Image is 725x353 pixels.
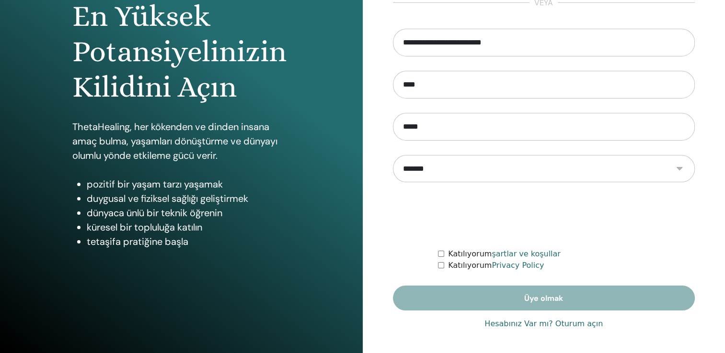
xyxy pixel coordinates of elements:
[87,206,290,220] li: dünyaca ünlü bir teknik öğrenin
[87,234,290,249] li: tetaşifa pratiğine başla
[448,248,561,260] label: Katılıyorum
[87,220,290,234] li: küresel bir topluluğa katılın
[471,197,617,234] iframe: reCAPTCHA
[484,318,603,330] a: Hesabınız Var mı? Oturum açın
[492,261,544,270] a: Privacy Policy
[87,191,290,206] li: duygusal ve fiziksel sağlığı geliştirmek
[492,249,561,258] a: şartlar ve koşullar
[448,260,544,271] label: Katılıyorum
[87,177,290,191] li: pozitif bir yaşam tarzı yaşamak
[72,120,290,163] p: ThetaHealing, her kökenden ve dinden insana amaç bulma, yaşamları dönüştürme ve dünyayı olumlu yö...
